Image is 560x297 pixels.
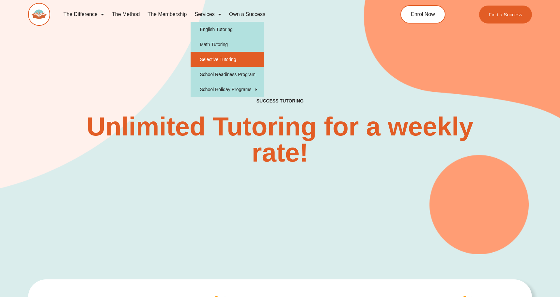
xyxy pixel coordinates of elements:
[489,12,522,17] span: Find a Success
[225,7,269,22] a: Own a Success
[144,7,191,22] a: The Membership
[451,223,560,297] iframe: Chat Widget
[191,37,264,52] a: Math Tutoring
[205,98,354,104] h4: SUCCESS TUTORING​
[61,114,499,166] h2: Unlimited Tutoring for a weekly rate!
[411,12,435,17] span: Enrol Now
[191,82,264,97] a: School Holiday Programs
[191,7,225,22] a: Services
[59,7,372,22] nav: Menu
[400,5,445,23] a: Enrol Now
[191,52,264,67] a: Selective Tutoring
[59,7,108,22] a: The Difference
[191,67,264,82] a: School Readiness Program
[191,22,264,97] ul: Services
[191,22,264,37] a: English Tutoring
[479,6,532,23] a: Find a Success
[108,7,144,22] a: The Method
